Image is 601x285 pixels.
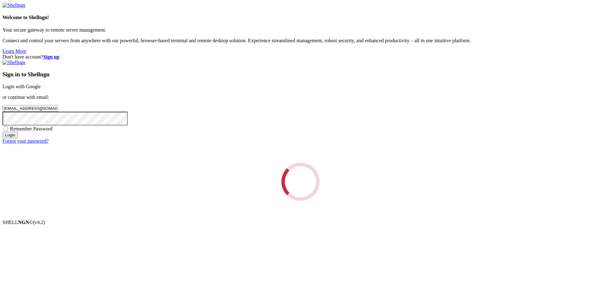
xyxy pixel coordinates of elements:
a: Forgot your password? [3,138,49,144]
span: 4.2.0 [33,220,45,225]
a: Learn More [3,48,26,54]
p: or continue with email: [3,94,598,100]
a: Sign up [43,54,59,59]
h4: Welcome to Shellngn! [3,15,598,20]
div: Don't have account? [3,54,598,60]
input: Email address [3,105,58,112]
p: Connect and control your servers from anywhere with our powerful, browser-based terminal and remo... [3,38,598,43]
input: Remember Password [4,126,8,130]
input: Login [3,132,18,138]
img: Shellngn [3,3,25,8]
span: SHELL © [3,220,45,225]
h3: Sign in to Shellngn [3,71,598,78]
p: Your secure gateway to remote server management. [3,27,598,33]
a: Login with Google [3,84,41,89]
span: Remember Password [10,126,53,131]
div: Loading... [274,155,327,209]
b: NGN [18,220,29,225]
img: Shellngn [3,60,25,65]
